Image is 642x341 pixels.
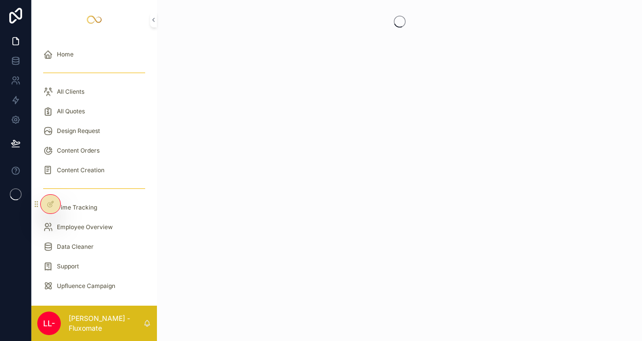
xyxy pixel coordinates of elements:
span: All Clients [57,88,84,96]
span: Employee Overview [57,223,113,231]
a: Data Cleaner [37,238,151,256]
span: Data Cleaner [57,243,94,251]
a: Content Creation [37,161,151,179]
a: Employee Overview [37,218,151,236]
span: Time Tracking [57,204,97,211]
a: Content Orders [37,142,151,159]
img: App logo [86,12,102,27]
p: [PERSON_NAME] - Fluxomate [69,314,143,333]
a: All Clients [37,83,151,101]
div: scrollable content [31,39,157,306]
span: Design Request [57,127,100,135]
a: Design Request [37,122,151,140]
span: Content Creation [57,166,104,174]
a: All Quotes [37,103,151,120]
span: All Quotes [57,107,85,115]
a: Time Tracking [37,199,151,216]
span: Home [57,51,74,58]
a: Home [37,46,151,63]
span: Support [57,262,79,270]
a: Support [37,258,151,275]
span: Content Orders [57,147,100,155]
span: LL- [43,317,55,329]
